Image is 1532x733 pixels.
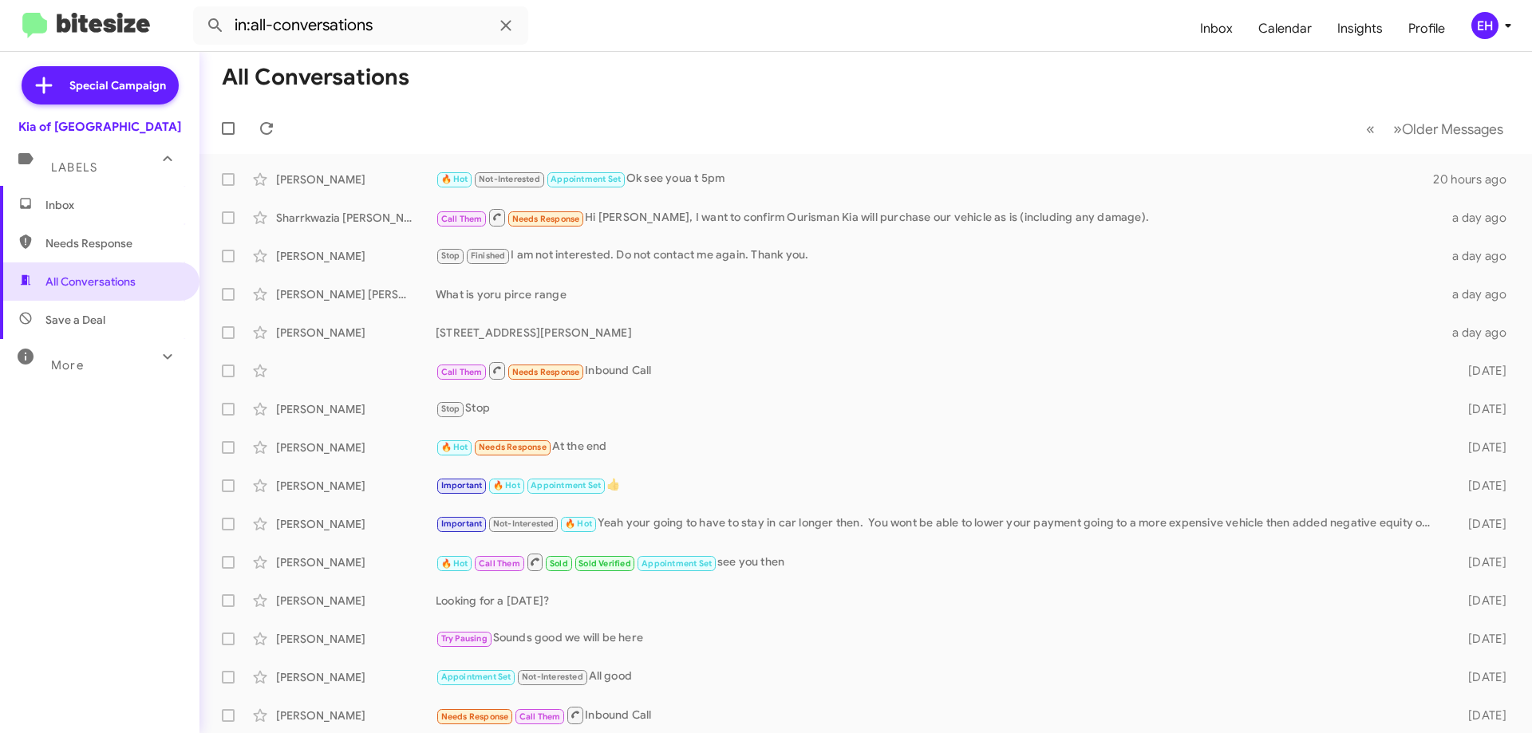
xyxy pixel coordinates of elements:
span: » [1393,119,1402,139]
span: Call Them [479,558,520,569]
span: 🔥 Hot [441,558,468,569]
span: Not-Interested [479,174,540,184]
span: Needs Response [45,235,181,251]
div: see you then [436,552,1443,572]
span: « [1366,119,1375,139]
div: [PERSON_NAME] [276,554,436,570]
a: Profile [1396,6,1458,52]
div: 👍 [436,476,1443,495]
div: Sounds good we will be here [436,629,1443,648]
span: Save a Deal [45,312,105,328]
span: Stop [441,404,460,414]
div: Stop [436,400,1443,418]
span: 🔥 Hot [565,518,592,529]
span: Needs Response [441,711,509,722]
span: Appointment Set [551,174,621,184]
span: Needs Response [479,442,547,452]
span: All Conversations [45,274,136,290]
a: Insights [1325,6,1396,52]
span: More [51,358,84,372]
div: [PERSON_NAME] [276,669,436,685]
span: Labels [51,160,97,175]
div: Kia of [GEOGRAPHIC_DATA] [18,119,181,135]
span: Sold Verified [578,558,631,569]
span: Older Messages [1402,120,1503,138]
div: a day ago [1443,325,1519,341]
span: Needs Response [512,367,580,377]
span: Try Pausing [441,633,488,644]
a: Special Campaign [22,66,179,104]
div: I am not interested. Do not contact me again. Thank you. [436,246,1443,265]
span: Call Them [441,367,483,377]
div: [DATE] [1443,363,1519,379]
div: [PERSON_NAME] [PERSON_NAME] [276,286,436,302]
span: Stop [441,250,460,261]
span: Sold [550,558,568,569]
a: Inbox [1187,6,1246,52]
span: 🔥 Hot [493,480,520,491]
a: Calendar [1246,6,1325,52]
div: [DATE] [1443,554,1519,570]
span: 🔥 Hot [441,174,468,184]
div: Looking for a [DATE]? [436,593,1443,609]
div: All good [436,668,1443,686]
span: Call Them [441,214,483,224]
div: At the end [436,438,1443,456]
div: [PERSON_NAME] [276,593,436,609]
span: Not-Interested [522,672,583,682]
div: Inbound Call [436,705,1443,725]
div: [PERSON_NAME] [276,631,436,647]
div: Yeah your going to have to stay in car longer then. You wont be able to lower your payment going ... [436,514,1443,533]
span: Important [441,518,483,529]
div: Inbound Call [436,361,1443,380]
button: Next [1384,112,1513,145]
div: a day ago [1443,210,1519,226]
div: [DATE] [1443,478,1519,494]
input: Search [193,6,528,45]
div: [STREET_ADDRESS][PERSON_NAME] [436,325,1443,341]
span: Important [441,480,483,491]
button: EH [1458,12,1514,39]
span: Appointment Set [441,672,511,682]
div: [DATE] [1443,439,1519,455]
div: [DATE] [1443,669,1519,685]
div: [PERSON_NAME] [276,401,436,417]
button: Previous [1356,112,1384,145]
span: Call Them [519,711,561,722]
span: Appointment Set [531,480,601,491]
div: [DATE] [1443,401,1519,417]
div: [PERSON_NAME] [276,171,436,187]
span: Inbox [45,197,181,213]
div: 20 hours ago [1433,171,1519,187]
div: [PERSON_NAME] [276,248,436,264]
div: What is yoru pirce range [436,286,1443,302]
div: [PERSON_NAME] [276,516,436,532]
span: Special Campaign [69,77,166,93]
div: a day ago [1443,286,1519,302]
div: [DATE] [1443,631,1519,647]
div: a day ago [1443,248,1519,264]
span: Needs Response [512,214,580,224]
div: [PERSON_NAME] [276,478,436,494]
div: [DATE] [1443,516,1519,532]
div: Ok see youa t 5pm [436,170,1433,188]
span: Appointment Set [642,558,712,569]
div: Hi [PERSON_NAME], I want to confirm Ourisman Kia will purchase our vehicle as is (including any d... [436,207,1443,227]
span: Finished [471,250,506,261]
div: [PERSON_NAME] [276,439,436,455]
span: Not-Interested [493,518,555,529]
div: EH [1471,12,1498,39]
nav: Page navigation example [1357,112,1513,145]
div: [DATE] [1443,707,1519,723]
div: Sharrkwazia [PERSON_NAME] [276,210,436,226]
span: 🔥 Hot [441,442,468,452]
div: [DATE] [1443,593,1519,609]
div: [PERSON_NAME] [276,325,436,341]
h1: All Conversations [222,65,409,90]
div: [PERSON_NAME] [276,707,436,723]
